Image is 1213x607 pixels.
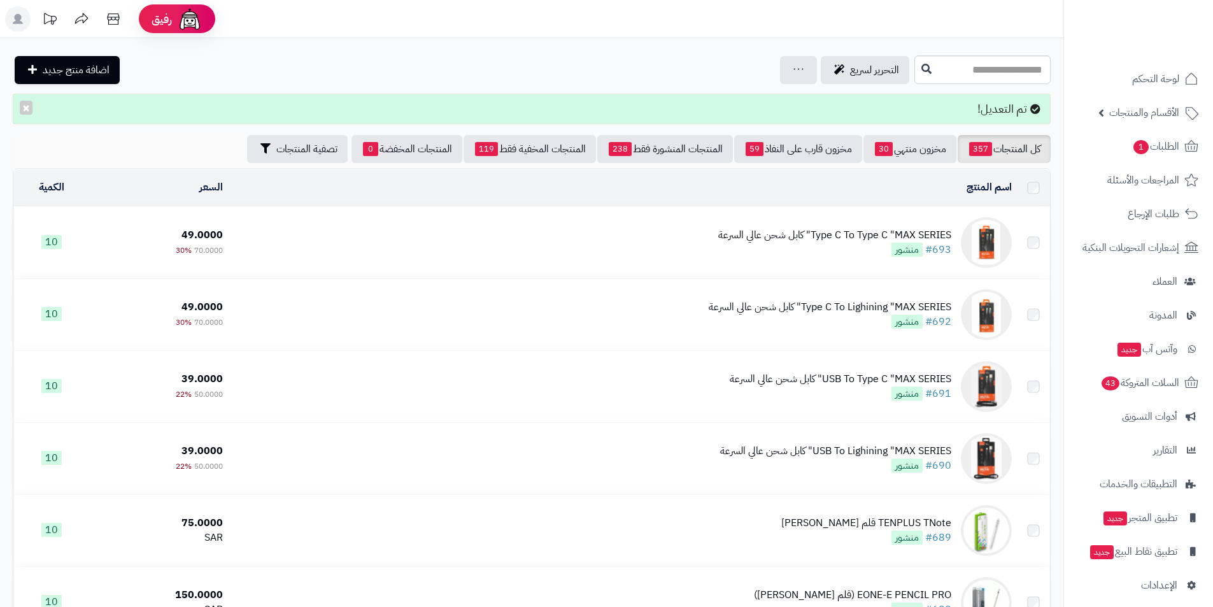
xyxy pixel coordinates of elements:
img: Type C To Type C "MAX SERIES" كابل شحن عالي السرعة [961,217,1012,268]
span: 30% [176,245,192,256]
span: 1 [1133,140,1149,154]
div: TENPLUS TNote قلم [PERSON_NAME] [781,516,951,531]
span: تطبيق نقاط البيع [1089,543,1177,561]
span: 50.0000 [194,389,223,400]
span: منشور [891,315,923,329]
a: #691 [925,386,951,401]
img: ai-face.png [177,6,202,32]
span: 49.0000 [181,227,223,243]
a: مخزون منتهي30 [863,135,956,163]
div: Type C To Lighining "MAX SERIES" كابل شحن عالي السرعة [709,300,951,315]
span: السلات المتروكة [1100,374,1179,392]
span: جديد [1117,343,1141,357]
a: أدوات التسويق [1072,401,1205,432]
span: 238 [609,142,632,156]
span: وآتس آب [1116,340,1177,358]
button: × [20,101,32,115]
span: أدوات التسويق [1122,408,1177,425]
span: الطلبات [1132,138,1179,155]
span: الأقسام والمنتجات [1109,104,1179,122]
span: منشور [891,243,923,257]
a: التحرير لسريع [821,56,909,84]
span: 357 [969,142,992,156]
span: رفيق [152,11,172,27]
a: تحديثات المنصة [34,6,66,35]
a: #692 [925,314,951,329]
span: التقارير [1153,441,1177,459]
a: تطبيق المتجرجديد [1072,503,1205,533]
span: 70.0000 [194,317,223,328]
span: 49.0000 [181,299,223,315]
span: 10 [41,307,62,321]
span: 10 [41,523,62,537]
div: Type C To Type C "MAX SERIES" كابل شحن عالي السرعة [718,228,951,243]
span: 30 [875,142,893,156]
a: اسم المنتج [967,180,1012,195]
a: تطبيق نقاط البيعجديد [1072,536,1205,567]
a: المنتجات المخفية فقط119 [464,135,596,163]
span: الإعدادات [1141,576,1177,594]
img: Type C To Lighining "MAX SERIES" كابل شحن عالي السرعة [961,289,1012,340]
span: منشور [891,459,923,473]
div: EONE-E PENCIL PRO (قلم [PERSON_NAME]) [754,588,951,603]
img: USB To Type C "MAX SERIES" كابل شحن عالي السرعة [961,361,1012,412]
span: 22% [176,461,192,472]
span: العملاء [1153,273,1177,290]
div: USB To Lighining "MAX SERIES" كابل شحن عالي السرعة [720,444,951,459]
span: طلبات الإرجاع [1128,205,1179,223]
span: إشعارات التحويلات البنكية [1082,239,1179,257]
span: 39.0000 [181,371,223,387]
div: USB To Type C "MAX SERIES" كابل شحن عالي السرعة [730,372,951,387]
span: تصفية المنتجات [276,141,337,157]
a: وآتس آبجديد [1072,334,1205,364]
span: منشور [891,531,923,545]
button: تصفية المنتجات [247,135,348,163]
a: السلات المتروكة43 [1072,368,1205,398]
div: 75.0000 [95,516,223,531]
span: 10 [41,235,62,249]
a: العملاء [1072,266,1205,297]
img: USB To Lighining "MAX SERIES" كابل شحن عالي السرعة [961,433,1012,484]
img: logo-2.png [1126,36,1201,62]
div: تم التعديل! [13,94,1051,124]
a: الطلبات1 [1072,131,1205,162]
a: اضافة منتج جديد [15,56,120,84]
span: اضافة منتج جديد [43,62,110,78]
span: 43 [1102,376,1119,390]
a: التطبيقات والخدمات [1072,469,1205,499]
a: كل المنتجات357 [958,135,1051,163]
span: جديد [1090,545,1114,559]
a: الكمية [39,180,64,195]
span: 39.0000 [181,443,223,459]
span: لوحة التحكم [1132,70,1179,88]
a: مخزون قارب على النفاذ59 [734,135,862,163]
span: جديد [1103,511,1127,525]
span: 30% [176,317,192,328]
a: #690 [925,458,951,473]
span: 10 [41,451,62,465]
a: المراجعات والأسئلة [1072,165,1205,196]
img: TENPLUS TNote قلم ستايلس [961,505,1012,556]
a: الإعدادات [1072,570,1205,601]
span: التحرير لسريع [850,62,899,78]
span: 10 [41,379,62,393]
span: المراجعات والأسئلة [1107,171,1179,189]
span: منشور [891,387,923,401]
span: التطبيقات والخدمات [1100,475,1177,493]
span: 59 [746,142,763,156]
span: 22% [176,389,192,400]
div: SAR [95,531,223,545]
span: 70.0000 [194,245,223,256]
span: تطبيق المتجر [1102,509,1177,527]
a: السعر [199,180,223,195]
a: إشعارات التحويلات البنكية [1072,232,1205,263]
span: المدونة [1149,306,1177,324]
a: المنتجات المخفضة0 [351,135,462,163]
a: #693 [925,242,951,257]
a: #689 [925,530,951,545]
a: طلبات الإرجاع [1072,199,1205,229]
a: لوحة التحكم [1072,64,1205,94]
a: المنتجات المنشورة فقط238 [597,135,733,163]
span: 50.0000 [194,461,223,472]
span: 0 [363,142,378,156]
